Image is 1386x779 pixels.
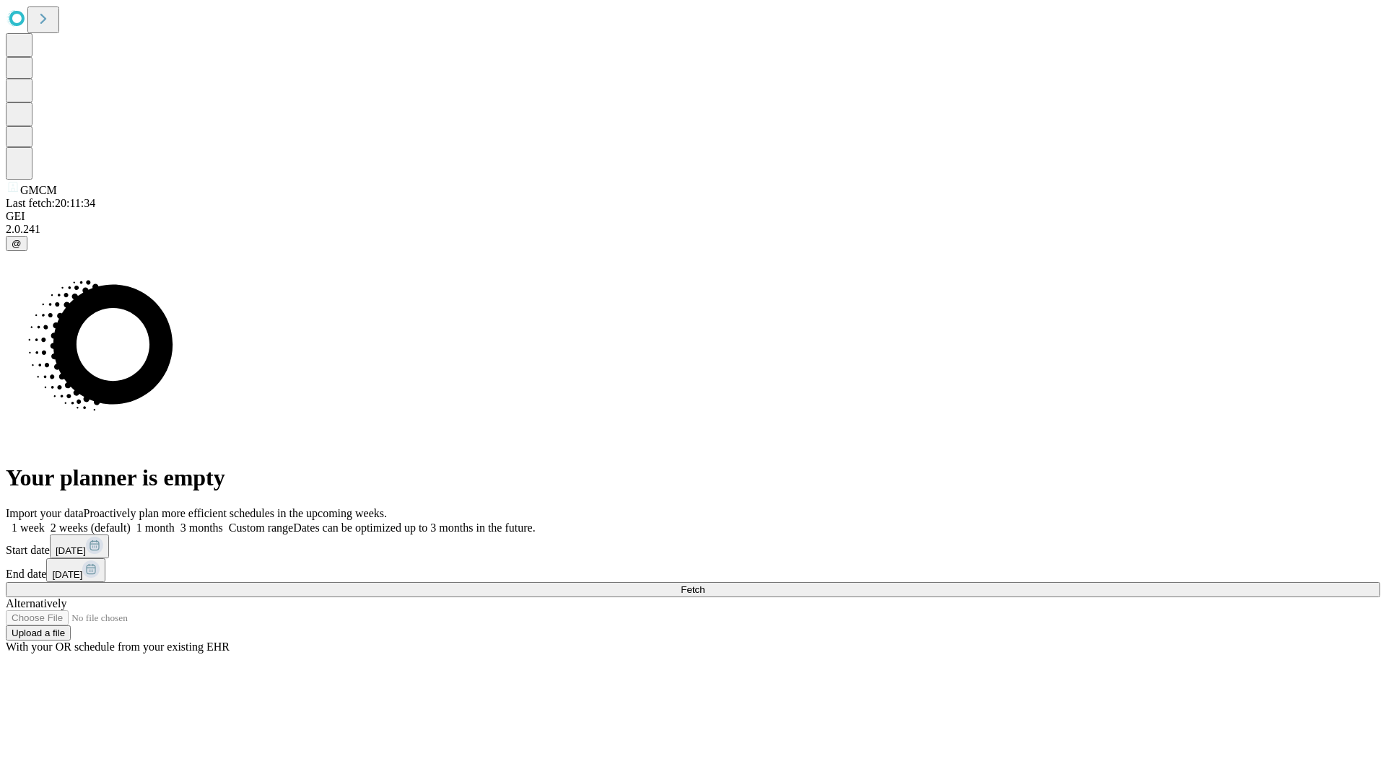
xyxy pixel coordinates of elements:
[20,184,57,196] span: GMCM
[6,236,27,251] button: @
[84,507,387,519] span: Proactively plan more efficient schedules in the upcoming weeks.
[50,534,109,558] button: [DATE]
[6,210,1380,223] div: GEI
[52,569,82,580] span: [DATE]
[180,521,223,534] span: 3 months
[6,558,1380,582] div: End date
[6,597,66,609] span: Alternatively
[293,521,535,534] span: Dates can be optimized up to 3 months in the future.
[229,521,293,534] span: Custom range
[6,465,1380,491] h1: Your planner is empty
[6,223,1380,236] div: 2.0.241
[681,584,705,595] span: Fetch
[136,521,175,534] span: 1 month
[12,238,22,249] span: @
[6,197,95,209] span: Last fetch: 20:11:34
[12,521,45,534] span: 1 week
[6,582,1380,597] button: Fetch
[6,507,84,519] span: Import your data
[6,641,230,653] span: With your OR schedule from your existing EHR
[6,534,1380,558] div: Start date
[6,625,71,641] button: Upload a file
[51,521,131,534] span: 2 weeks (default)
[46,558,105,582] button: [DATE]
[56,545,86,556] span: [DATE]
